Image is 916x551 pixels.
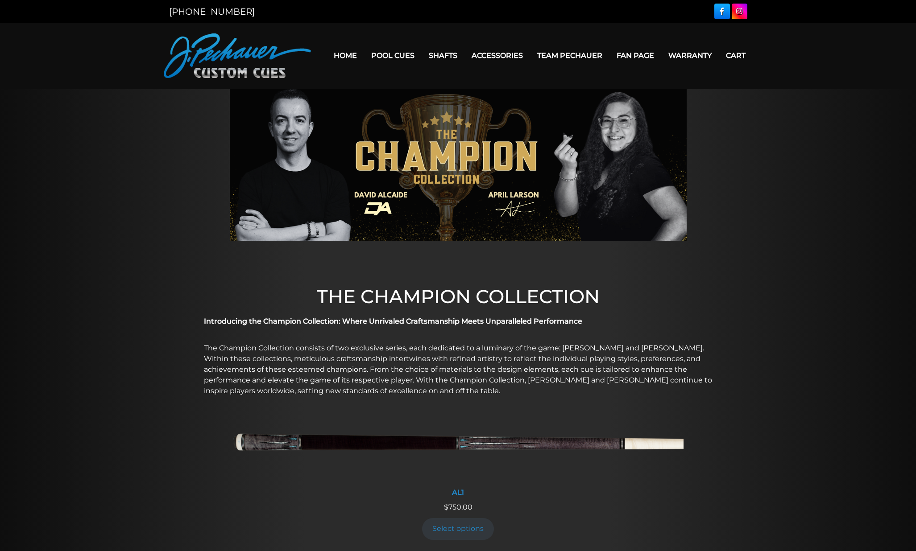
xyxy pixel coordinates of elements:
[444,503,448,511] span: $
[661,44,719,67] a: Warranty
[164,33,311,78] img: Pechauer Custom Cues
[204,343,713,396] p: The Champion Collection consists of two exclusive series, each dedicated to a luminary of the gam...
[233,488,684,497] div: AL1
[719,44,753,67] a: Cart
[233,408,684,483] img: AL1
[422,518,494,540] a: Add to cart: “AL1”
[364,44,422,67] a: Pool Cues
[530,44,609,67] a: Team Pechauer
[169,6,255,17] a: [PHONE_NUMBER]
[609,44,661,67] a: Fan Page
[422,44,464,67] a: Shafts
[464,44,530,67] a: Accessories
[444,503,473,511] span: 750.00
[204,317,582,325] strong: Introducing the Champion Collection: Where Unrivaled Craftsmanship Meets Unparalleled Performance
[233,408,684,502] a: AL1 AL1
[327,44,364,67] a: Home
